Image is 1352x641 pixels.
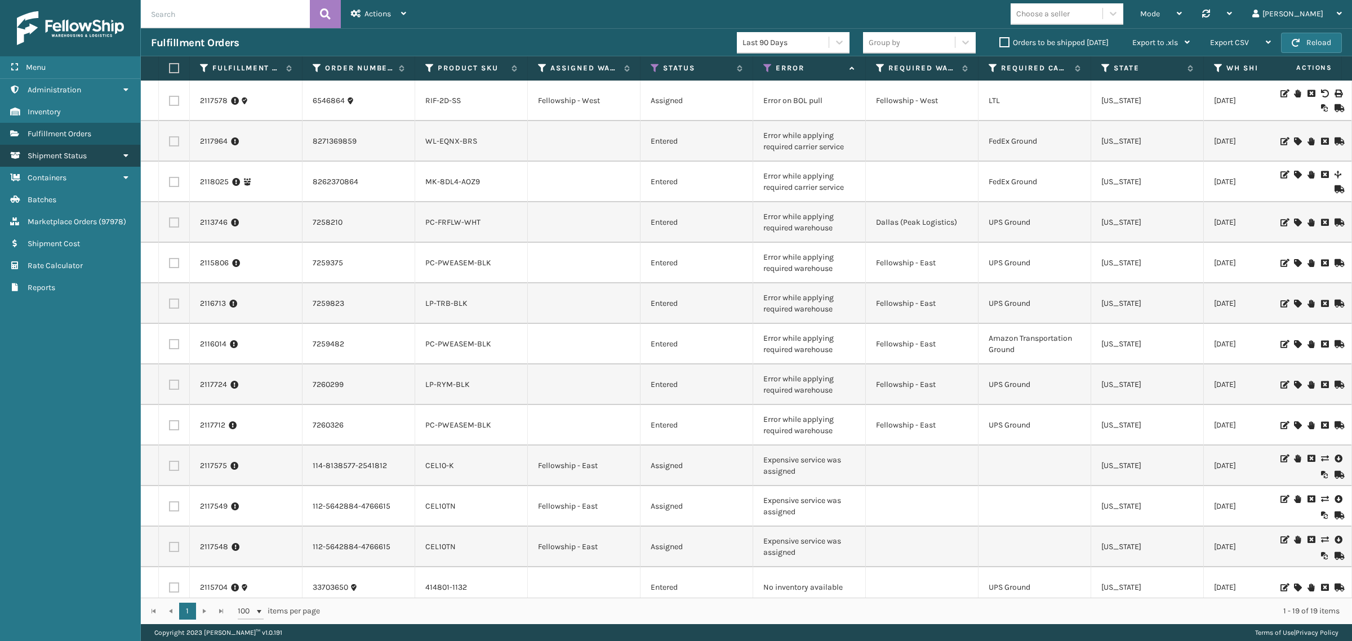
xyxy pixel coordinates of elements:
[1335,511,1341,519] i: Mark as Shipped
[179,603,196,620] a: 1
[1204,527,1317,567] td: [DATE]
[28,173,66,182] span: Containers
[866,202,979,243] td: Dallas (Peak Logistics)
[641,283,753,324] td: Entered
[641,243,753,283] td: Entered
[1091,364,1204,405] td: [US_STATE]
[1307,536,1314,544] i: Cancel Fulfillment Order
[753,486,866,527] td: Expensive service was assigned
[425,582,467,592] a: 414801-1132
[1204,405,1317,446] td: [DATE]
[1321,219,1328,226] i: Cancel Fulfillment Order
[1321,421,1328,429] i: Cancel Fulfillment Order
[641,446,753,486] td: Assigned
[753,446,866,486] td: Expensive service was assigned
[1321,259,1328,267] i: Cancel Fulfillment Order
[425,461,454,470] a: CEL10-K
[154,624,282,641] p: Copyright 2023 [PERSON_NAME]™ v 1.0.191
[1321,471,1328,479] i: Reoptimize
[1280,90,1287,97] i: Edit
[1091,243,1204,283] td: [US_STATE]
[1091,162,1204,202] td: [US_STATE]
[641,486,753,527] td: Assigned
[1091,202,1204,243] td: [US_STATE]
[1321,536,1328,544] i: Change shipping
[1294,90,1301,97] i: On Hold
[1294,495,1301,503] i: On Hold
[151,36,239,50] h3: Fulfillment Orders
[1091,486,1204,527] td: [US_STATE]
[1255,629,1294,636] a: Terms of Use
[1294,137,1301,145] i: Assign Carrier and Warehouse
[1294,300,1301,308] i: Assign Carrier and Warehouse
[313,420,344,431] a: 7260326
[1294,340,1301,348] i: Assign Carrier and Warehouse
[313,541,390,553] a: 112-5642884-4766615
[1204,202,1317,243] td: [DATE]
[1335,104,1341,112] i: Mark as Shipped
[1294,584,1301,591] i: Assign Carrier and Warehouse
[99,217,126,226] span: ( 97978 )
[1091,405,1204,446] td: [US_STATE]
[1204,162,1317,202] td: [DATE]
[238,603,320,620] span: items per page
[1210,38,1249,47] span: Export CSV
[1016,8,1070,20] div: Choose a seller
[1335,421,1341,429] i: Mark as Shipped
[753,283,866,324] td: Error while applying required warehouse
[753,121,866,162] td: Error while applying required carrier service
[28,129,91,139] span: Fulfillment Orders
[425,136,477,146] a: WL-EQNX-BRS
[425,501,456,511] a: CEL10TN
[1307,171,1314,179] i: On Hold
[1307,340,1314,348] i: On Hold
[212,63,281,73] label: Fulfillment Order Id
[1307,495,1314,503] i: Cancel Fulfillment Order
[200,95,228,106] a: 2117578
[1280,300,1287,308] i: Edit
[313,460,387,471] a: 114-8138577-2541812
[1280,536,1287,544] i: Edit
[1280,584,1287,591] i: Edit
[438,63,506,73] label: Product SKU
[200,176,229,188] a: 2118025
[528,486,641,527] td: Fellowship - East
[1294,219,1301,226] i: Assign Carrier and Warehouse
[1091,324,1204,364] td: [US_STATE]
[1294,536,1301,544] i: On Hold
[753,567,866,608] td: No inventory available
[979,283,1091,324] td: UPS Ground
[425,299,468,308] a: LP-TRB-BLK
[1335,471,1341,479] i: Mark as Shipped
[641,81,753,121] td: Assigned
[1261,59,1339,77] span: Actions
[1321,552,1328,560] i: Reoptimize
[313,501,390,512] a: 112-5642884-4766615
[1335,300,1341,308] i: Mark as Shipped
[776,63,844,73] label: Error
[1091,81,1204,121] td: [US_STATE]
[313,95,345,106] a: 6546864
[28,261,83,270] span: Rate Calculator
[200,379,227,390] a: 2117724
[1307,455,1314,462] i: Cancel Fulfillment Order
[1321,90,1328,97] i: Void BOL
[425,542,456,551] a: CEL10TN
[1307,300,1314,308] i: On Hold
[1226,63,1295,73] label: WH Ship By Date
[1335,219,1341,226] i: Mark as Shipped
[1091,527,1204,567] td: [US_STATE]
[28,239,80,248] span: Shipment Cost
[753,364,866,405] td: Error while applying required warehouse
[1294,259,1301,267] i: Assign Carrier and Warehouse
[28,217,97,226] span: Marketplace Orders
[1204,121,1317,162] td: [DATE]
[1321,171,1328,179] i: Cancel Fulfillment Order
[1335,493,1341,505] i: Pull Label
[979,405,1091,446] td: UPS Ground
[1204,486,1317,527] td: [DATE]
[1091,283,1204,324] td: [US_STATE]
[641,162,753,202] td: Entered
[1321,455,1328,462] i: Change shipping
[1321,137,1328,145] i: Cancel Fulfillment Order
